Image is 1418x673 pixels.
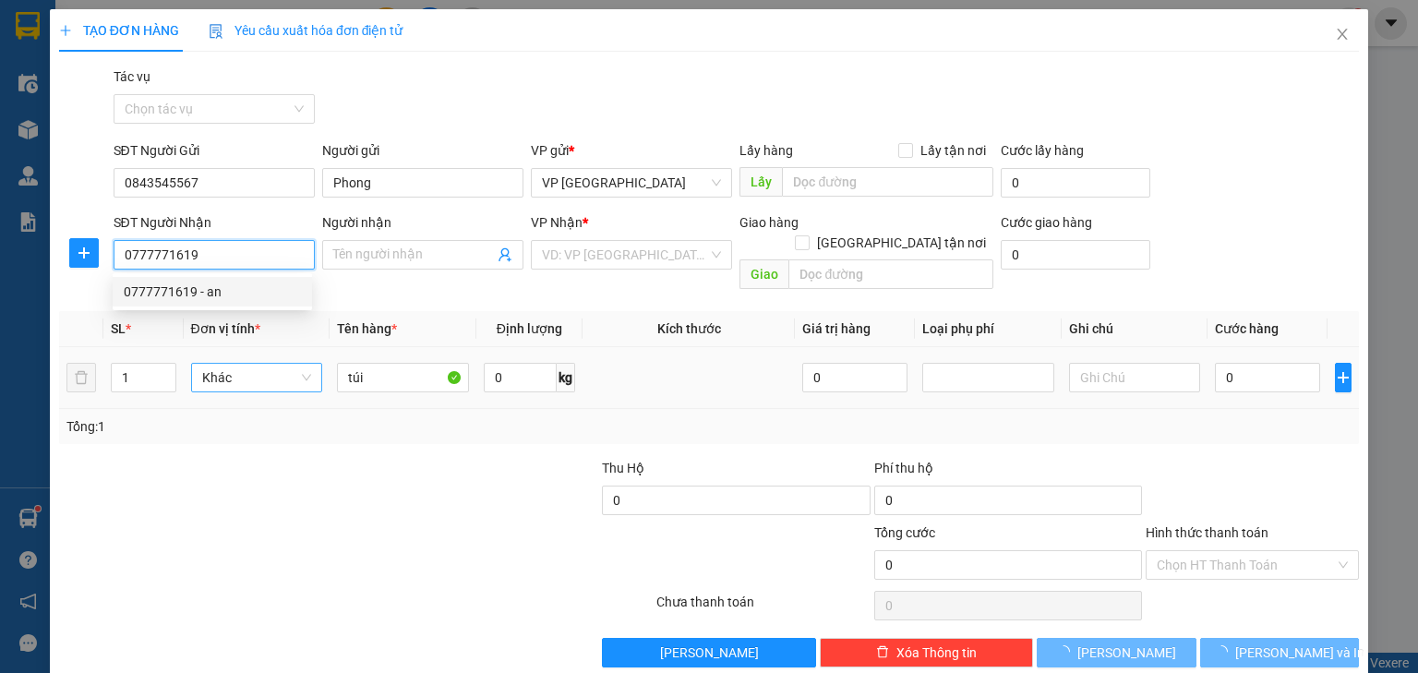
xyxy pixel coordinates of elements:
[657,321,721,336] span: Kích thước
[602,638,815,667] button: [PERSON_NAME]
[497,321,562,336] span: Định lượng
[655,592,871,624] div: Chưa thanh toán
[111,321,126,336] span: SL
[660,643,759,663] span: [PERSON_NAME]
[69,238,99,268] button: plus
[542,169,721,197] span: VP Đà Nẵng
[1001,240,1150,270] input: Cước giao hàng
[810,233,993,253] span: [GEOGRAPHIC_DATA] tận nơi
[209,24,223,39] img: icon
[114,69,150,84] label: Tác vụ
[1077,643,1176,663] span: [PERSON_NAME]
[557,363,575,392] span: kg
[1335,27,1350,42] span: close
[66,416,548,437] div: Tổng: 1
[1001,215,1092,230] label: Cước giao hàng
[802,363,907,392] input: 0
[322,212,523,233] div: Người nhận
[782,167,993,197] input: Dọc đường
[498,247,512,262] span: user-add
[62,18,178,58] strong: HÃNG XE HẢI HOÀNG GIA
[802,321,871,336] span: Giá trị hàng
[1037,638,1196,667] button: [PERSON_NAME]
[1146,525,1268,540] label: Hình thức thanh toán
[70,246,98,260] span: plus
[1062,311,1208,347] th: Ghi chú
[739,167,782,197] span: Lấy
[1001,143,1084,158] label: Cước lấy hàng
[337,321,397,336] span: Tên hàng
[66,363,96,392] button: delete
[1001,168,1150,198] input: Cước lấy hàng
[602,461,644,475] span: Thu Hộ
[874,525,935,540] span: Tổng cước
[874,458,1142,486] div: Phí thu hộ
[739,259,788,289] span: Giao
[59,24,72,37] span: plus
[59,23,179,38] span: TẠO ĐƠN HÀNG
[47,62,182,110] span: 24 [PERSON_NAME] - Vinh - [GEOGRAPHIC_DATA]
[322,140,523,161] div: Người gửi
[531,140,732,161] div: VP gửi
[531,215,583,230] span: VP Nhận
[1215,321,1279,336] span: Cước hàng
[1316,9,1368,61] button: Close
[202,364,312,391] span: Khác
[1336,370,1351,385] span: plus
[876,645,889,660] span: delete
[896,643,977,663] span: Xóa Thông tin
[73,135,166,174] strong: PHIẾU GỬI HÀNG
[1235,643,1364,663] span: [PERSON_NAME] và In
[1069,363,1201,392] input: Ghi Chú
[1200,638,1360,667] button: [PERSON_NAME] và In
[337,363,469,392] input: VD: Bàn, Ghế
[788,259,993,289] input: Dọc đường
[915,311,1062,347] th: Loại phụ phí
[1057,645,1077,658] span: loading
[9,77,43,168] img: logo
[209,23,403,38] span: Yêu cầu xuất hóa đơn điện tử
[820,638,1033,667] button: deleteXóa Thông tin
[1335,363,1352,392] button: plus
[1215,645,1235,658] span: loading
[739,215,799,230] span: Giao hàng
[114,212,315,233] div: SĐT Người Nhận
[739,143,793,158] span: Lấy hàng
[913,140,993,161] span: Lấy tận nơi
[114,140,315,161] div: SĐT Người Gửi
[191,321,260,336] span: Đơn vị tính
